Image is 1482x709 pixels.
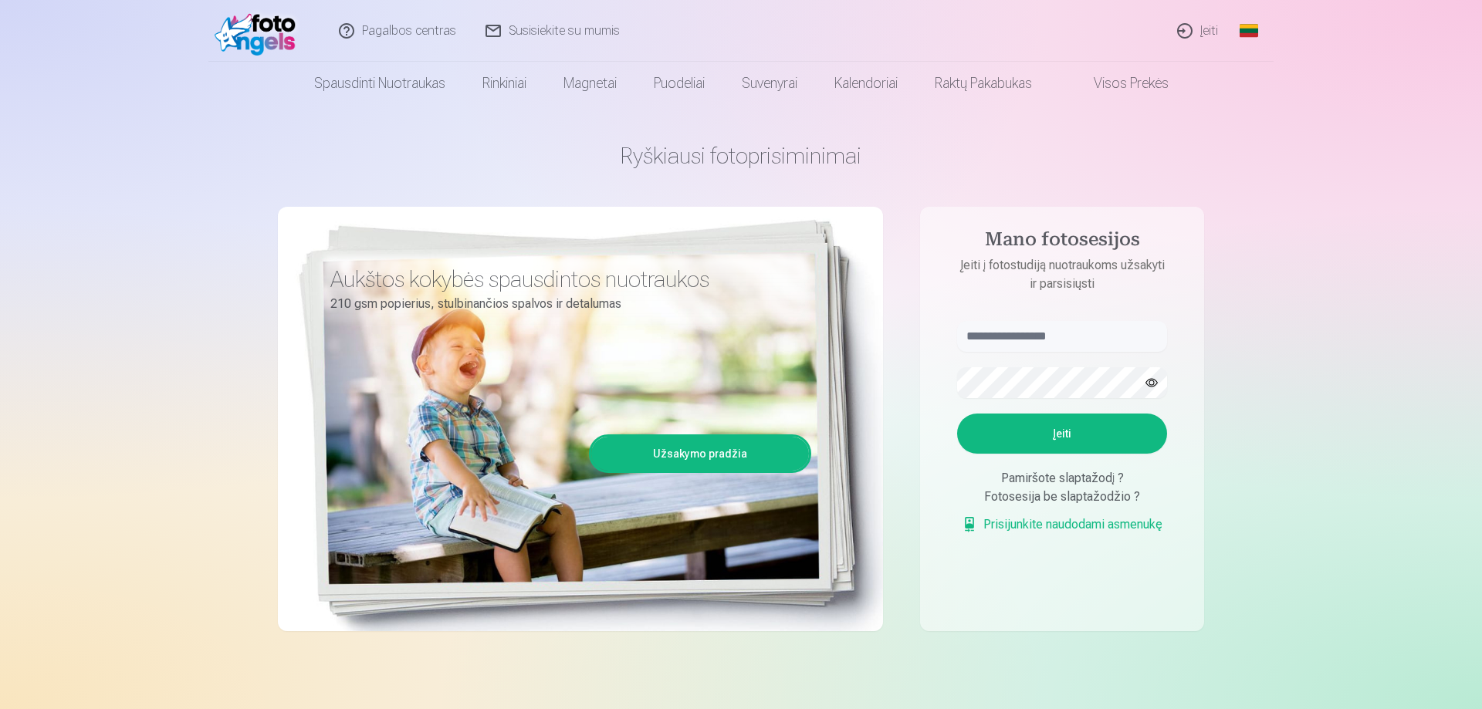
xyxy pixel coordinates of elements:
h4: Mano fotosesijos [942,228,1183,256]
p: Įeiti į fotostudiją nuotraukoms užsakyti ir parsisiųsti [942,256,1183,293]
button: Įeiti [957,414,1167,454]
a: Visos prekės [1051,62,1187,105]
a: Magnetai [545,62,635,105]
a: Raktų pakabukas [916,62,1051,105]
p: 210 gsm popierius, stulbinančios spalvos ir detalumas [330,293,800,315]
a: Užsakymo pradžia [591,437,809,471]
a: Suvenyrai [723,62,816,105]
img: /fa2 [215,6,303,56]
a: Prisijunkite naudodami asmenukę [962,515,1162,534]
a: Kalendoriai [816,62,916,105]
a: Puodeliai [635,62,723,105]
div: Pamiršote slaptažodį ? [957,469,1167,488]
a: Rinkiniai [464,62,545,105]
a: Spausdinti nuotraukas [296,62,464,105]
div: Fotosesija be slaptažodžio ? [957,488,1167,506]
h3: Aukštos kokybės spausdintos nuotraukos [330,265,800,293]
h1: Ryškiausi fotoprisiminimai [278,142,1204,170]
